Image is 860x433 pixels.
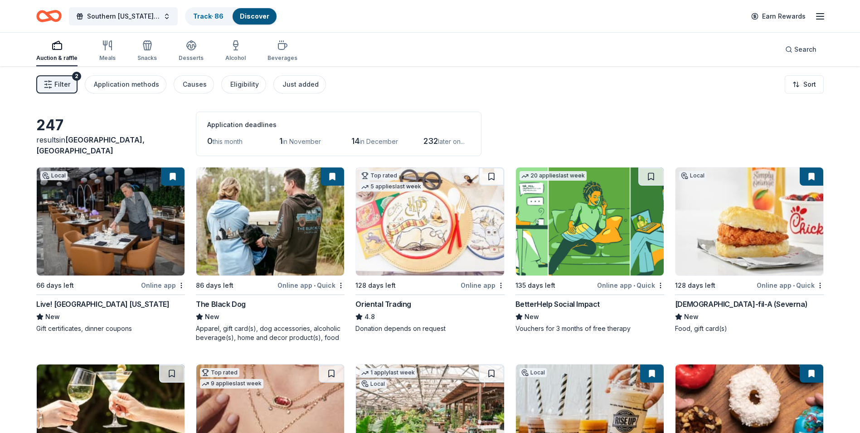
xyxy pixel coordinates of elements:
[520,368,547,377] div: Local
[515,299,600,310] div: BetterHelp Social Impact
[778,40,824,59] button: Search
[461,280,505,291] div: Online app
[36,36,78,66] button: Auction & raffle
[54,79,70,90] span: Filter
[193,12,224,20] a: Track· 86
[36,135,145,155] span: [GEOGRAPHIC_DATA], [GEOGRAPHIC_DATA]
[85,75,166,93] button: Application methods
[282,79,319,90] div: Just added
[207,136,213,146] span: 0
[196,167,344,276] img: Image for The Black Dog
[230,79,259,90] div: Eligibility
[87,11,160,22] span: Southern [US_STATE] Roundup
[37,167,185,276] img: Image for Live! Casino Hotel Maryland
[196,299,246,310] div: The Black Dog
[267,54,297,62] div: Beverages
[40,171,68,180] div: Local
[36,324,185,333] div: Gift certificates, dinner coupons
[36,280,74,291] div: 66 days left
[36,135,145,155] span: in
[360,138,398,145] span: in December
[794,44,816,55] span: Search
[746,8,811,25] a: Earn Rewards
[515,167,664,333] a: Image for BetterHelp Social Impact20 applieslast week135 days leftOnline app•QuickBetterHelp Soci...
[267,36,297,66] button: Beverages
[196,167,345,342] a: Image for The Black Dog86 days leftOnline app•QuickThe Black DogNewApparel, gift card(s), dog acc...
[785,75,824,93] button: Sort
[240,12,269,20] a: Discover
[179,54,204,62] div: Desserts
[803,79,816,90] span: Sort
[225,54,246,62] div: Alcohol
[633,282,635,289] span: •
[45,311,60,322] span: New
[351,136,360,146] span: 14
[36,167,185,333] a: Image for Live! Casino Hotel MarylandLocal66 days leftOnline appLive! [GEOGRAPHIC_DATA] [US_STATE...
[99,36,116,66] button: Meals
[282,138,321,145] span: in November
[185,7,277,25] button: Track· 86Discover
[675,167,824,333] a: Image for Chick-fil-A (Severna)Local128 days leftOnline app•Quick[DEMOGRAPHIC_DATA]-fil-A (Severn...
[137,36,157,66] button: Snacks
[196,280,233,291] div: 86 days left
[515,280,555,291] div: 135 days left
[675,167,823,276] img: Image for Chick-fil-A (Severna)
[314,282,316,289] span: •
[520,171,587,181] div: 20 applies last week
[36,5,62,27] a: Home
[423,136,438,146] span: 232
[675,280,715,291] div: 128 days left
[225,36,246,66] button: Alcohol
[525,311,539,322] span: New
[94,79,159,90] div: Application methods
[179,36,204,66] button: Desserts
[174,75,214,93] button: Causes
[675,324,824,333] div: Food, gift card(s)
[793,282,795,289] span: •
[684,311,699,322] span: New
[36,54,78,62] div: Auction & raffle
[72,72,81,81] div: 2
[99,54,116,62] div: Meals
[36,75,78,93] button: Filter2
[360,171,399,180] div: Top rated
[515,324,664,333] div: Vouchers for 3 months of free therapy
[757,280,824,291] div: Online app Quick
[36,116,185,134] div: 247
[356,167,504,276] img: Image for Oriental Trading
[355,280,396,291] div: 128 days left
[196,324,345,342] div: Apparel, gift card(s), dog accessories, alcoholic beverage(s), home and decor product(s), food
[364,311,375,322] span: 4.8
[360,368,417,378] div: 1 apply last week
[183,79,207,90] div: Causes
[279,136,282,146] span: 1
[36,134,185,156] div: results
[360,379,387,389] div: Local
[200,379,263,389] div: 9 applies last week
[205,311,219,322] span: New
[221,75,266,93] button: Eligibility
[438,138,465,145] span: later on...
[277,280,345,291] div: Online app Quick
[675,299,807,310] div: [DEMOGRAPHIC_DATA]-fil-A (Severna)
[207,119,470,130] div: Application deadlines
[355,324,504,333] div: Donation depends on request
[679,171,706,180] div: Local
[200,368,239,377] div: Top rated
[355,167,504,333] a: Image for Oriental TradingTop rated5 applieslast week128 days leftOnline appOriental Trading4.8Do...
[36,299,169,310] div: Live! [GEOGRAPHIC_DATA] [US_STATE]
[273,75,326,93] button: Just added
[597,280,664,291] div: Online app Quick
[141,280,185,291] div: Online app
[516,167,664,276] img: Image for BetterHelp Social Impact
[137,54,157,62] div: Snacks
[360,182,423,192] div: 5 applies last week
[355,299,411,310] div: Oriental Trading
[69,7,178,25] button: Southern [US_STATE] Roundup
[213,138,243,145] span: this month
